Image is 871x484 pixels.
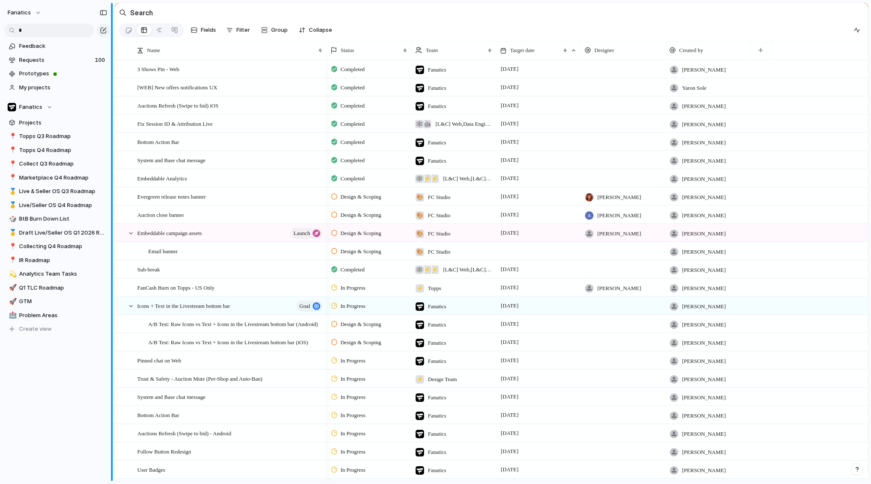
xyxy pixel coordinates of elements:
button: 📍 [8,174,16,182]
span: [PERSON_NAME] [682,157,726,165]
span: FC Studio [428,193,450,202]
button: 🥇 [8,187,16,196]
span: Design & Scoping [341,338,381,347]
a: 💫Analytics Team Tasks [4,268,110,280]
span: Status [341,46,354,55]
span: Target date [510,46,535,55]
span: Fanatics [428,430,446,438]
span: Fanatics [19,103,42,111]
span: Auctions Refresh (Swipe to bid) iOS [137,100,219,110]
span: [PERSON_NAME] [682,138,726,147]
span: [PERSON_NAME] [597,284,641,293]
span: Design & Scoping [341,193,381,201]
span: Fanatics [428,302,446,311]
span: [DATE] [499,173,521,183]
div: 🚀 [9,297,15,307]
div: 📍 [9,173,15,183]
a: 🥇Live & Seller OS Q3 Roadmap [4,185,110,198]
span: [DATE] [499,100,521,111]
div: 📍Topps Q4 Roadmap [4,144,110,157]
span: [PERSON_NAME] [682,175,726,183]
span: fanatics [8,8,31,17]
div: 🎨 [416,193,424,202]
span: [L&C] Web , [L&C] Backend , Design Team [443,174,492,183]
div: 🥇 [9,187,15,196]
span: 100 [95,56,107,64]
div: 🕸 [415,266,424,274]
button: Create view [4,323,110,335]
span: Sub-break [137,264,160,274]
div: 🕸 [415,120,424,128]
span: [DATE] [499,119,521,129]
span: Live & Seller OS Q3 Roadmap [19,187,107,196]
span: Fanatics [428,66,446,74]
span: [DATE] [499,264,521,274]
span: In Progress [341,302,366,310]
span: Fanatics [428,466,446,475]
a: My projects [4,81,110,94]
div: ⚡ [416,284,424,293]
span: [PERSON_NAME] [682,230,726,238]
div: 📍 [9,159,15,169]
span: Fanatics [428,393,446,402]
span: In Progress [341,411,366,420]
div: 🎨 [416,248,424,256]
span: Collapse [309,26,332,34]
a: 🚀GTM [4,295,110,308]
span: Requests [19,56,92,64]
h2: Search [130,8,153,18]
span: FanCash Burn on Topps - US Only [137,282,214,292]
span: Created by [679,46,703,55]
span: [DATE] [499,82,521,92]
button: 🏥 [8,311,16,320]
span: [PERSON_NAME] [682,66,726,74]
span: Fanatics [428,321,446,329]
span: goal [300,300,310,312]
div: 🏥 [9,310,15,320]
div: 📍 [9,242,15,252]
span: Design & Scoping [341,320,381,329]
div: 🥇 [9,200,15,210]
div: 🚀 [9,283,15,293]
span: Trust & Safety - Auction Mute (Per-Shop and Auto-Ban) [137,373,262,383]
a: 🏥Problem Areas [4,309,110,322]
div: 🥇 [9,228,15,238]
span: Projects [19,119,107,127]
span: Completed [341,83,365,92]
span: Team [426,46,438,55]
div: 💫 [9,269,15,279]
a: 🥇Live/Seller OS Q4 Roadmap [4,199,110,212]
span: GTM [19,297,107,306]
a: 📍Collect Q3 Roadmap [4,158,110,170]
span: Completed [341,65,365,74]
a: 🎲BtB Burn Down List [4,213,110,225]
span: A/B Test: Raw Icons vs Text + Icons in the Livestream bottom bar (Android) [148,319,318,329]
a: 🥇Draft Live/Seller OS Q1 2026 Roadmap [4,227,110,239]
span: Fanatics [428,102,446,111]
span: Design & Scoping [341,229,381,238]
span: [DATE] [499,210,521,220]
span: [PERSON_NAME] [597,211,641,220]
span: IR Roadmap [19,256,107,265]
span: [L&C] Web , [L&C] Backend , Design Team [443,266,492,274]
span: [L&C] Web , Data Engineering [435,120,492,128]
span: [PERSON_NAME] [682,393,726,402]
span: Design & Scoping [341,247,381,256]
span: launch [294,227,310,239]
span: [DATE] [499,446,521,456]
span: In Progress [341,375,366,383]
span: [DATE] [499,392,521,402]
span: Evergreen release notes banner [137,191,206,201]
span: [DATE] [499,428,521,438]
a: 📍Marketplace Q4 Roadmap [4,171,110,184]
span: [PERSON_NAME] [682,430,726,438]
span: Collect Q3 Roadmap [19,160,107,168]
span: [PERSON_NAME] [682,375,726,384]
button: 🎲 [8,215,16,223]
button: Fanatics [4,101,110,113]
